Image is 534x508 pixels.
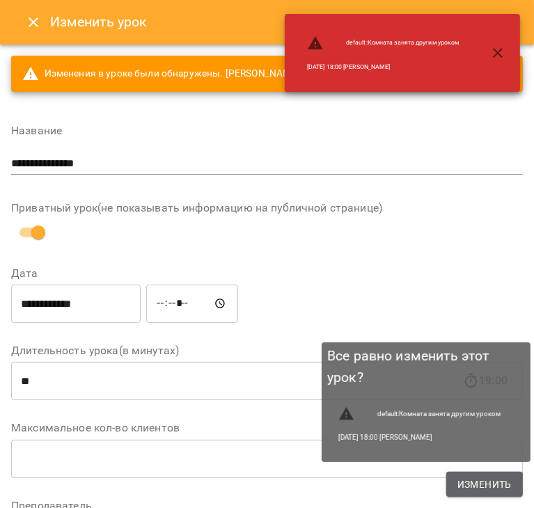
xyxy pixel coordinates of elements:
[446,472,523,497] button: Изменить
[11,268,523,279] label: Дата
[11,345,523,356] label: Длительность урока(в минутах)
[457,476,512,493] span: Изменить
[296,29,470,57] li: default : Комната занята другим уроком
[50,11,148,33] h6: Изменить урок
[11,203,523,214] label: Приватный урок(не показывать информацию на публичной странице)
[11,125,523,136] label: Название
[22,65,431,82] span: Изменения в уроке были обнаружены. [PERSON_NAME] уведомить своих клиентов?
[296,57,470,77] li: [DATE] 18:00 [PERSON_NAME]
[17,6,50,39] button: Close
[11,422,523,434] label: Максимальное кол-во клиентов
